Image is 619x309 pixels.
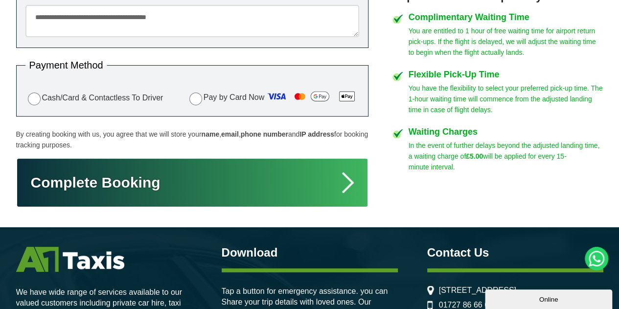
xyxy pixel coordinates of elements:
[16,129,368,150] p: By creating booking with us, you agree that we will store your , , and for booking tracking purpo...
[409,140,603,172] p: In the event of further delays beyond the adjusted landing time, a waiting charge of will be appl...
[16,247,124,272] img: A1 Taxis St Albans
[409,83,603,115] p: You have the flexibility to select your preferred pick-up time. The 1-hour waiting time will comm...
[25,91,163,105] label: Cash/Card & Contactless To Driver
[16,158,368,208] button: Complete Booking
[25,60,107,70] legend: Payment Method
[466,152,483,160] strong: £5.00
[221,130,239,138] strong: email
[299,130,334,138] strong: IP address
[28,93,41,105] input: Cash/Card & Contactless To Driver
[187,89,359,107] label: Pay by Card Now
[241,130,288,138] strong: phone number
[485,287,614,309] iframe: chat widget
[409,127,603,136] h4: Waiting Charges
[201,130,219,138] strong: name
[189,93,202,105] input: Pay by Card Now
[409,70,603,79] h4: Flexible Pick-Up Time
[427,286,603,295] li: [STREET_ADDRESS]
[409,13,603,22] h4: Complimentary Waiting Time
[222,247,398,259] h3: Download
[427,247,603,259] h3: Contact Us
[409,25,603,58] p: You are entitled to 1 hour of free waiting time for airport return pick-ups. If the flight is del...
